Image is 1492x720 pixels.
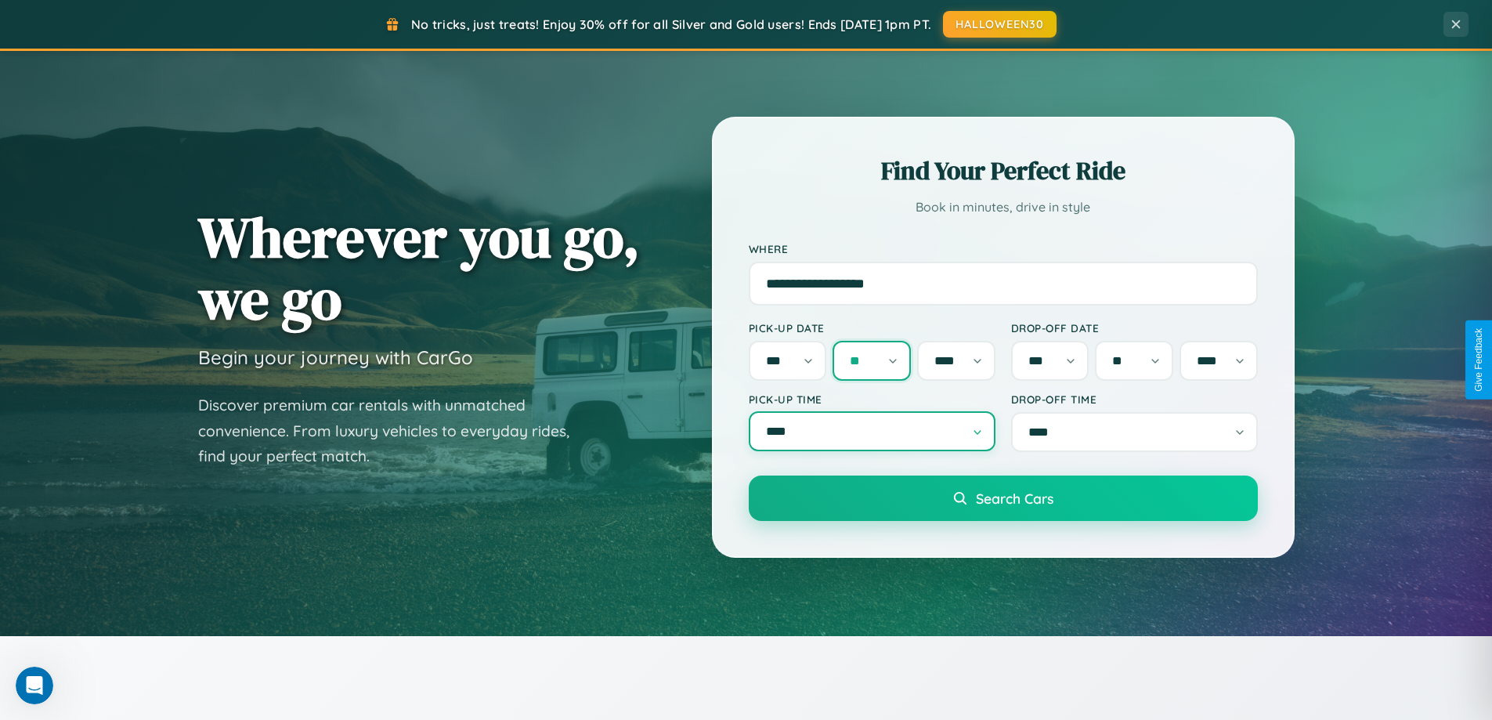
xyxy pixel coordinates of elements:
span: Search Cars [976,490,1053,507]
p: Book in minutes, drive in style [749,196,1258,219]
h2: Find Your Perfect Ride [749,154,1258,188]
h1: Wherever you go, we go [198,206,640,330]
label: Pick-up Date [749,321,995,335]
label: Drop-off Time [1011,393,1258,406]
button: Search Cars [749,476,1258,521]
iframe: Intercom live chat [16,667,53,704]
div: Give Feedback [1473,328,1484,392]
label: Drop-off Date [1011,321,1258,335]
button: HALLOWEEN30 [943,11,1057,38]
label: Pick-up Time [749,393,995,406]
h3: Begin your journey with CarGo [198,346,473,369]
p: Discover premium car rentals with unmatched convenience. From luxury vehicles to everyday rides, ... [198,393,590,469]
span: No tricks, just treats! Enjoy 30% off for all Silver and Gold users! Ends [DATE] 1pm PT. [411,16,931,32]
label: Where [749,242,1258,255]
